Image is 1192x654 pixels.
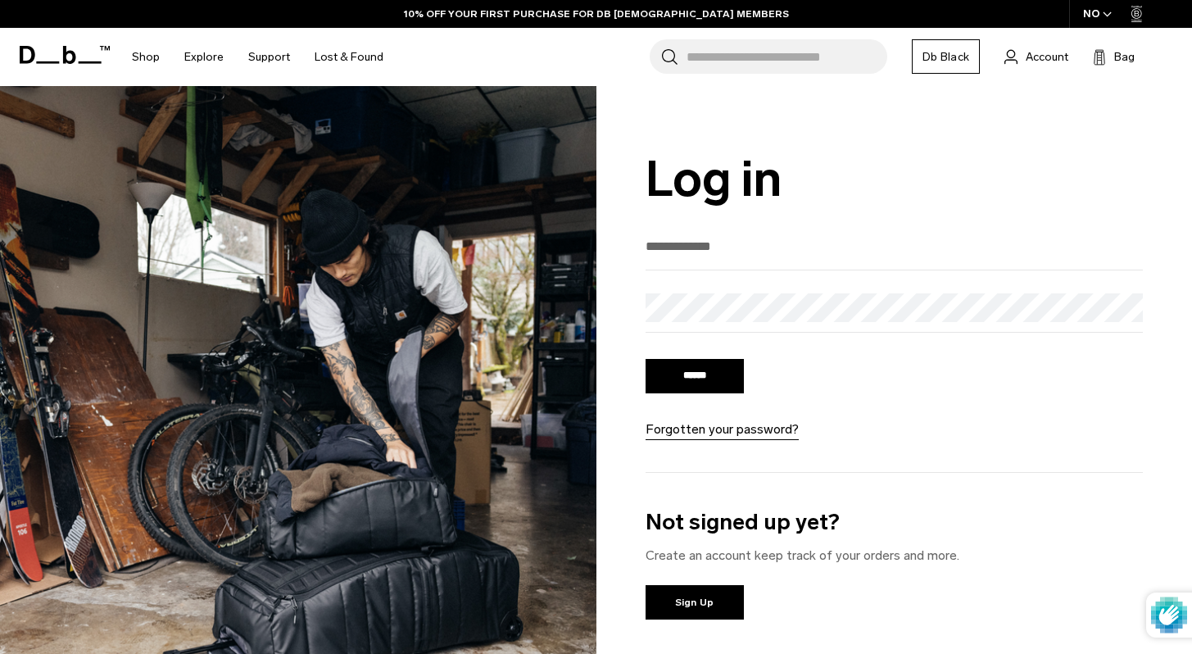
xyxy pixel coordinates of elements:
[1093,47,1135,66] button: Bag
[315,28,383,86] a: Lost & Found
[132,28,160,86] a: Shop
[404,7,789,21] a: 10% OFF YOUR FIRST PURCHASE FOR DB [DEMOGRAPHIC_DATA] MEMBERS
[184,28,224,86] a: Explore
[646,585,744,620] a: Sign Up
[1026,48,1068,66] span: Account
[646,420,799,439] a: Forgotten your password?
[912,39,980,74] a: Db Black
[1151,593,1187,638] img: Protected by hCaptcha
[1004,47,1068,66] a: Account
[646,506,1144,539] h3: Not signed up yet?
[120,28,396,86] nav: Main Navigation
[1114,48,1135,66] span: Bag
[646,546,1144,565] p: Create an account keep track of your orders and more.
[646,152,1144,207] h1: Log in
[248,28,290,86] a: Support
